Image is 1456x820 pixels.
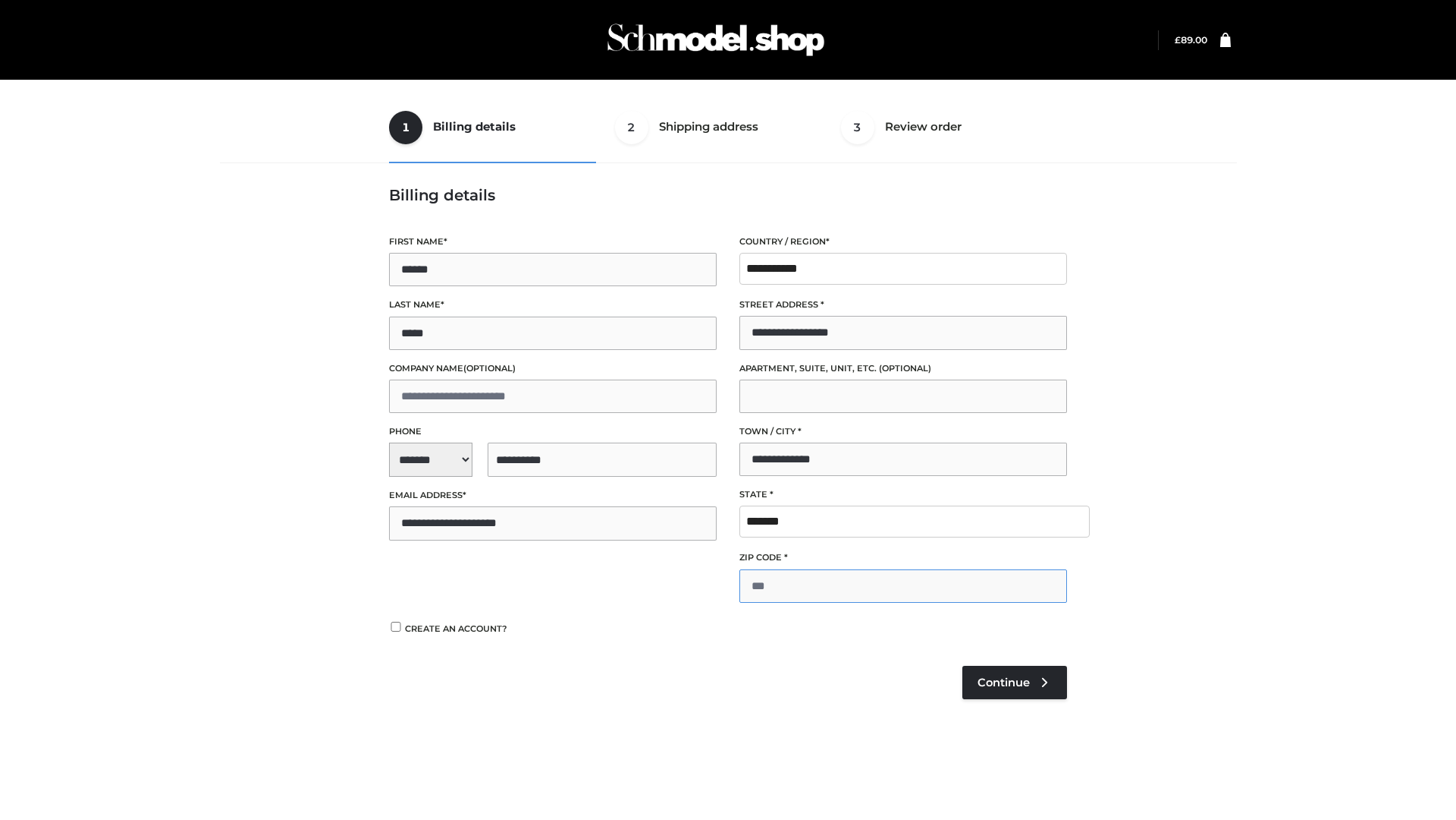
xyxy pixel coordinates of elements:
h3: Billing details [389,186,1067,204]
label: Town / City [739,424,1067,439]
bdi: 89.00 [1175,34,1207,46]
label: Email address [389,488,717,503]
span: (optional) [463,363,516,374]
span: Create an account? [405,623,507,634]
label: State [739,487,1067,502]
img: Schmodel Admin 964 [602,10,830,70]
label: Company name [389,361,717,376]
label: Street address [739,298,1067,312]
label: Apartment, suite, unit, etc. [739,361,1067,376]
input: Create an account? [389,622,403,632]
label: Phone [389,424,717,439]
label: Last name [389,298,717,312]
label: First name [389,235,717,249]
a: £89.00 [1175,34,1207,46]
span: £ [1175,34,1181,46]
label: ZIP Code [739,550,1067,565]
span: (optional) [879,363,931,374]
a: Continue [962,666,1067,699]
label: Country / Region [739,235,1067,249]
span: Continue [977,676,1030,689]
